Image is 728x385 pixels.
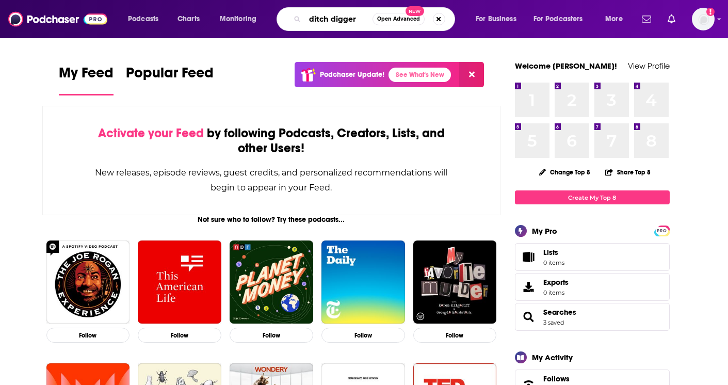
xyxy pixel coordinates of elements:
span: Lists [543,248,564,257]
span: Lists [543,248,558,257]
a: See What's New [389,68,451,82]
img: The Daily [321,240,405,324]
a: Searches [543,308,576,317]
a: Charts [171,11,206,27]
button: open menu [527,11,598,27]
button: Follow [413,328,497,343]
div: Not sure who to follow? Try these podcasts... [42,215,501,224]
a: Show notifications dropdown [664,10,680,28]
button: Follow [46,328,130,343]
a: Searches [519,310,539,324]
span: Exports [543,278,569,287]
span: More [605,12,623,26]
button: Open AdvancedNew [373,13,425,25]
span: Open Advanced [377,17,420,22]
span: Lists [519,250,539,264]
span: Monitoring [220,12,256,26]
span: New [406,6,424,16]
img: This American Life [138,240,221,324]
button: Follow [230,328,313,343]
span: 0 items [543,259,564,266]
a: My Feed [59,64,114,95]
span: Charts [177,12,200,26]
a: Create My Top 8 [515,190,670,204]
a: Show notifications dropdown [638,10,655,28]
span: Logged in as khanusik [692,8,715,30]
span: Popular Feed [126,64,214,88]
a: Lists [515,243,670,271]
a: Exports [515,273,670,301]
a: Follows [543,374,638,383]
button: Follow [138,328,221,343]
img: Podchaser - Follow, Share and Rate Podcasts [8,9,107,29]
div: New releases, episode reviews, guest credits, and personalized recommendations will begin to appe... [94,165,449,195]
span: For Podcasters [533,12,583,26]
button: open menu [598,11,636,27]
button: Change Top 8 [533,166,597,179]
a: 3 saved [543,319,564,326]
div: My Pro [532,226,557,236]
img: User Profile [692,8,715,30]
span: Podcasts [128,12,158,26]
img: The Joe Rogan Experience [46,240,130,324]
button: open menu [121,11,172,27]
a: Welcome [PERSON_NAME]! [515,61,617,71]
button: Follow [321,328,405,343]
img: Planet Money [230,240,313,324]
span: Exports [519,280,539,294]
svg: Add a profile image [706,8,715,16]
span: Searches [515,303,670,331]
p: Podchaser Update! [320,70,384,79]
span: Activate your Feed [98,125,204,141]
button: open menu [213,11,270,27]
span: PRO [656,227,668,235]
span: Follows [543,374,570,383]
img: My Favorite Murder with Karen Kilgariff and Georgia Hardstark [413,240,497,324]
a: Popular Feed [126,64,214,95]
div: My Activity [532,352,573,362]
button: Show profile menu [692,8,715,30]
span: 0 items [543,289,569,296]
button: Share Top 8 [605,162,651,182]
span: My Feed [59,64,114,88]
div: by following Podcasts, Creators, Lists, and other Users! [94,126,449,156]
span: For Business [476,12,516,26]
div: Search podcasts, credits, & more... [286,7,465,31]
input: Search podcasts, credits, & more... [305,11,373,27]
button: open menu [468,11,529,27]
a: View Profile [628,61,670,71]
a: PRO [656,227,668,234]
